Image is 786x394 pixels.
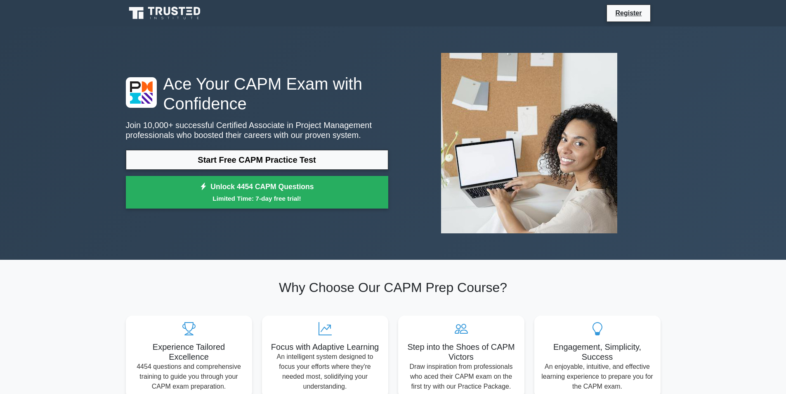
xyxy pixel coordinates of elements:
[541,362,654,392] p: An enjoyable, intuitive, and effective learning experience to prepare you for the CAPM exam.
[126,176,388,209] a: Unlock 4454 CAPM QuestionsLimited Time: 7-day free trial!
[269,352,382,392] p: An intelligent system designed to focus your efforts where they're needed most, solidifying your ...
[405,342,518,362] h5: Step into the Shoes of CAPM Victors
[126,150,388,170] a: Start Free CAPM Practice Test
[610,8,647,18] a: Register
[136,194,378,203] small: Limited Time: 7-day free trial!
[132,342,245,362] h5: Experience Tailored Excellence
[126,280,661,295] h2: Why Choose Our CAPM Prep Course?
[126,74,388,114] h1: Ace Your CAPM Exam with Confidence
[126,120,388,140] p: Join 10,000+ successful Certified Associate in Project Management professionals who boosted their...
[541,342,654,362] h5: Engagement, Simplicity, Success
[132,362,245,392] p: 4454 questions and comprehensive training to guide you through your CAPM exam preparation.
[405,362,518,392] p: Draw inspiration from professionals who aced their CAPM exam on the first try with our Practice P...
[269,342,382,352] h5: Focus with Adaptive Learning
